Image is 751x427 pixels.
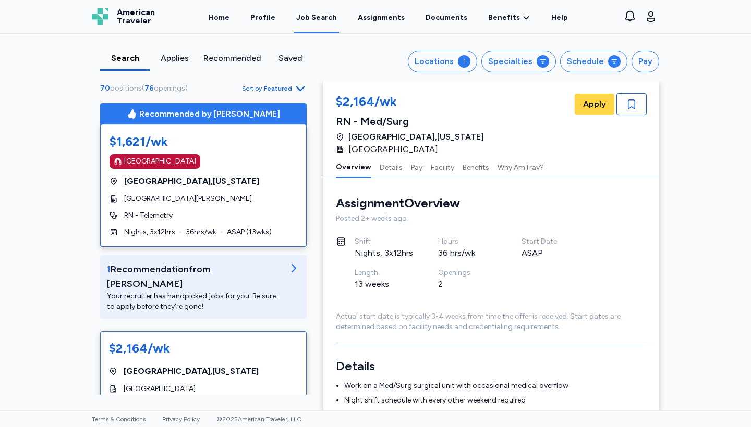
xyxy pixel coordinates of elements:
[498,156,544,178] button: Why AmTrav?
[458,55,470,68] div: 1
[110,84,142,93] span: positions
[124,175,259,187] span: [GEOGRAPHIC_DATA] , [US_STATE]
[110,133,297,150] div: $1,621/wk
[560,51,627,72] button: Schedule
[294,1,339,33] a: Job Search
[431,156,454,178] button: Facility
[344,410,647,420] li: Unit features 35 private patient rooms and two nurses stations
[438,236,496,247] div: Hours
[355,278,413,291] div: 13 weeks
[348,143,438,156] span: [GEOGRAPHIC_DATA]
[203,52,261,65] div: Recommended
[270,52,311,65] div: Saved
[575,94,614,115] button: Apply
[227,227,272,237] span: ASAP ( 13 wks)
[344,381,647,391] li: Work on a Med/Surg surgical unit with occasional medical overflow
[336,213,647,224] div: Posted 2+ weeks ago
[355,236,413,247] div: Shift
[264,84,292,93] span: Featured
[92,416,146,423] a: Terms & Conditions
[124,194,252,204] span: [GEOGRAPHIC_DATA][PERSON_NAME]
[100,83,192,94] div: ( )
[488,55,532,68] div: Specialties
[100,84,110,93] span: 70
[109,340,170,357] div: $2,164/wk
[186,227,216,237] span: 36 hrs/wk
[336,93,484,112] div: $2,164/wk
[355,247,413,259] div: Nights, 3x12hrs
[124,227,175,237] span: Nights, 3x12hrs
[124,156,196,167] div: [GEOGRAPHIC_DATA]
[144,84,154,93] span: 76
[242,82,307,95] button: Sort byFeatured
[107,263,111,275] span: 1
[104,52,146,65] div: Search
[438,247,496,259] div: 36 hrs/wk
[336,311,647,332] div: Actual start date is typically 3-4 weeks from time the offer is received. Start dates are determi...
[411,156,422,178] button: Pay
[380,156,403,178] button: Details
[438,278,496,291] div: 2
[488,12,530,23] a: Benefits
[344,395,647,406] li: Night shift schedule with every other weekend required
[488,12,520,23] span: Benefits
[117,8,155,25] span: American Traveler
[522,236,580,247] div: Start Date
[336,195,460,211] div: Assignment Overview
[336,156,371,178] button: Overview
[154,84,185,93] span: openings
[463,156,489,178] button: Benefits
[567,55,604,68] div: Schedule
[216,416,301,423] span: © 2025 American Traveler, LLC
[296,12,337,23] div: Job Search
[481,51,556,72] button: Specialties
[638,55,652,68] div: Pay
[242,84,262,93] span: Sort by
[336,358,647,374] h3: Details
[522,247,580,259] div: ASAP
[154,52,195,65] div: Applies
[438,268,496,278] div: Openings
[355,268,413,278] div: Length
[162,416,200,423] a: Privacy Policy
[107,262,283,291] div: Recommendation from [PERSON_NAME]
[583,98,606,110] span: Apply
[336,114,484,129] div: RN - Med/Surg
[107,291,283,312] div: Your recruiter has handpicked jobs for you. Be sure to apply before they're gone!
[139,108,280,120] span: Recommended by [PERSON_NAME]
[124,365,259,378] span: [GEOGRAPHIC_DATA] , [US_STATE]
[124,210,173,221] span: RN - Telemetry
[348,131,484,143] span: [GEOGRAPHIC_DATA] , [US_STATE]
[408,51,477,72] button: Locations1
[92,8,108,25] img: Logo
[632,51,659,72] button: Pay
[415,55,454,68] div: Locations
[124,384,196,394] span: [GEOGRAPHIC_DATA]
